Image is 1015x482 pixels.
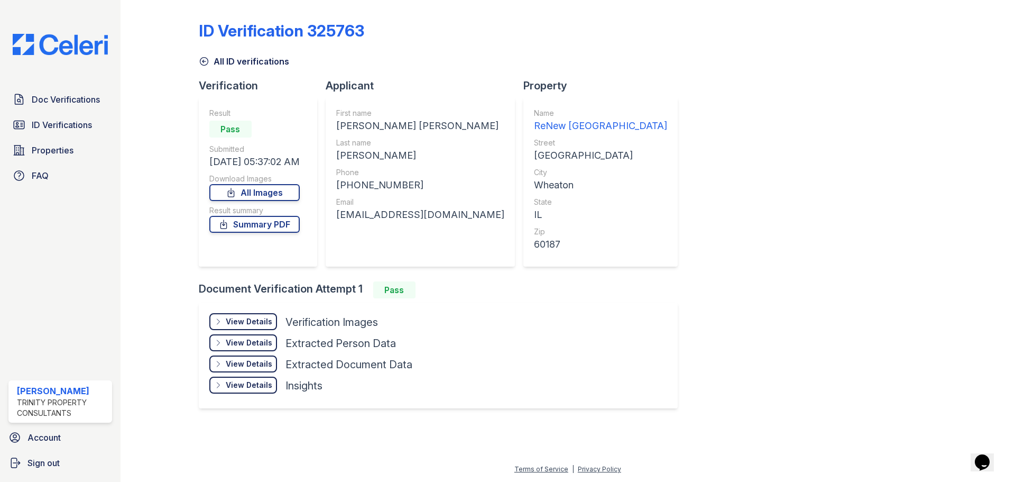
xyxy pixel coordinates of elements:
[523,78,686,93] div: Property
[226,359,272,369] div: View Details
[209,205,300,216] div: Result summary
[209,144,300,154] div: Submitted
[336,167,504,178] div: Phone
[209,184,300,201] a: All Images
[285,315,378,330] div: Verification Images
[209,121,252,138] div: Pass
[8,114,112,135] a: ID Verifications
[336,138,504,148] div: Last name
[336,119,504,133] div: [PERSON_NAME] [PERSON_NAME]
[336,197,504,207] div: Email
[336,178,504,193] div: [PHONE_NUMBER]
[4,427,116,448] a: Account
[534,207,667,222] div: IL
[373,281,416,298] div: Pass
[32,169,49,182] span: FAQ
[336,108,504,119] div: First name
[32,144,73,157] span: Properties
[326,78,523,93] div: Applicant
[534,108,667,119] div: Name
[534,108,667,133] a: Name ReNew [GEOGRAPHIC_DATA]
[209,154,300,169] div: [DATE] 05:37:02 AM
[199,21,364,40] div: ID Verification 325763
[4,34,116,55] img: CE_Logo_Blue-a8612792a0a2168367f1c8372b55b34899dd931a85d93a1a3d3e32e68fde9ad4.png
[534,237,667,252] div: 60187
[534,197,667,207] div: State
[285,378,322,393] div: Insights
[17,397,108,419] div: Trinity Property Consultants
[8,140,112,161] a: Properties
[209,108,300,119] div: Result
[336,207,504,222] div: [EMAIL_ADDRESS][DOMAIN_NAME]
[534,119,667,133] div: ReNew [GEOGRAPHIC_DATA]
[534,167,667,178] div: City
[226,316,272,327] div: View Details
[336,148,504,163] div: [PERSON_NAME]
[8,89,112,110] a: Doc Verifications
[32,119,92,131] span: ID Verifications
[199,78,326,93] div: Verification
[32,93,100,106] span: Doc Verifications
[27,431,61,444] span: Account
[4,452,116,474] a: Sign out
[209,174,300,184] div: Download Images
[209,216,300,233] a: Summary PDF
[578,465,621,473] a: Privacy Policy
[285,336,396,351] div: Extracted Person Data
[226,338,272,348] div: View Details
[285,357,412,372] div: Extracted Document Data
[572,465,574,473] div: |
[534,148,667,163] div: [GEOGRAPHIC_DATA]
[514,465,568,473] a: Terms of Service
[534,178,667,193] div: Wheaton
[971,440,1004,471] iframe: chat widget
[27,457,60,469] span: Sign out
[226,380,272,390] div: View Details
[534,226,667,237] div: Zip
[534,138,667,148] div: Street
[199,281,686,298] div: Document Verification Attempt 1
[8,165,112,186] a: FAQ
[199,55,289,68] a: All ID verifications
[17,385,108,397] div: [PERSON_NAME]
